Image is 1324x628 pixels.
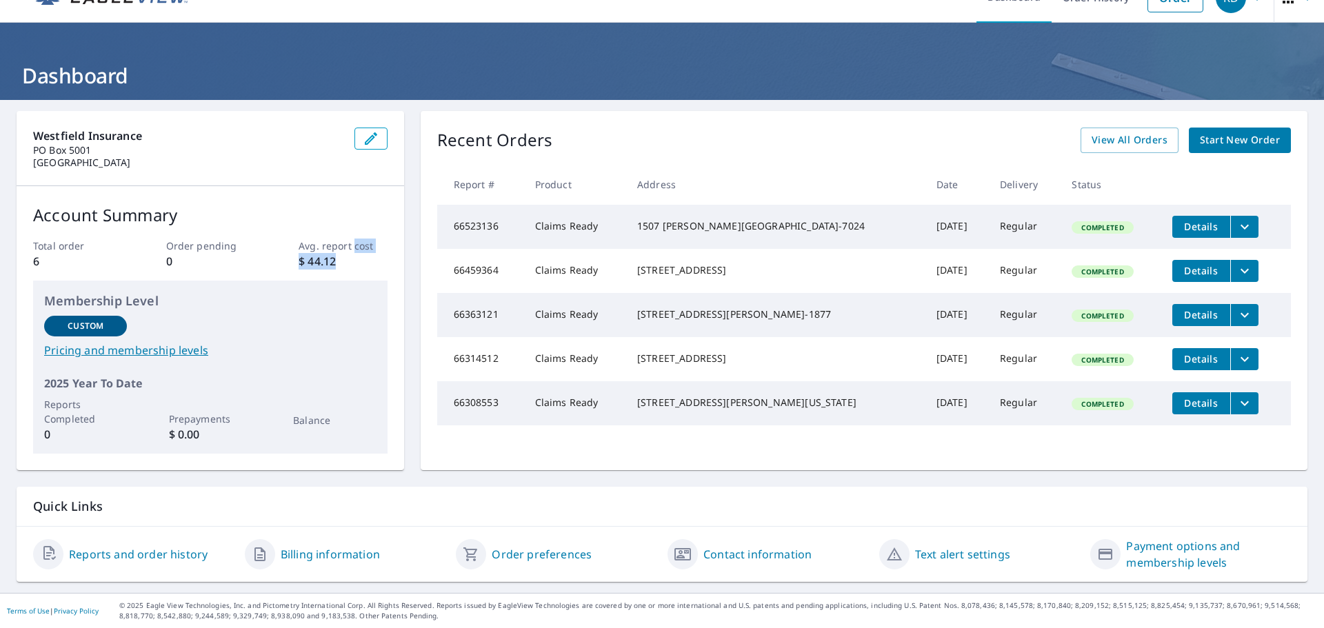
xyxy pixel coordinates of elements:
[1230,392,1258,414] button: filesDropdownBtn-66308553
[989,249,1061,293] td: Regular
[989,205,1061,249] td: Regular
[33,144,343,156] p: PO Box 5001
[637,352,914,365] div: [STREET_ADDRESS]
[626,164,925,205] th: Address
[166,253,254,270] p: 0
[1230,304,1258,326] button: filesDropdownBtn-66363121
[524,249,626,293] td: Claims Ready
[1172,348,1230,370] button: detailsBtn-66314512
[1230,348,1258,370] button: filesDropdownBtn-66314512
[925,337,989,381] td: [DATE]
[281,546,380,563] a: Billing information
[989,293,1061,337] td: Regular
[1181,220,1222,233] span: Details
[925,205,989,249] td: [DATE]
[524,293,626,337] td: Claims Ready
[925,164,989,205] th: Date
[989,381,1061,425] td: Regular
[437,293,524,337] td: 66363121
[492,546,592,563] a: Order preferences
[1092,132,1167,149] span: View All Orders
[17,61,1307,90] h1: Dashboard
[524,164,626,205] th: Product
[1073,399,1132,409] span: Completed
[1081,128,1178,153] a: View All Orders
[68,320,103,332] p: Custom
[989,337,1061,381] td: Regular
[33,156,343,169] p: [GEOGRAPHIC_DATA]
[1073,223,1132,232] span: Completed
[33,203,388,227] p: Account Summary
[1181,352,1222,365] span: Details
[33,239,121,253] p: Total order
[637,396,914,409] div: [STREET_ADDRESS][PERSON_NAME][US_STATE]
[703,546,812,563] a: Contact information
[169,412,252,426] p: Prepayments
[1061,164,1161,205] th: Status
[925,249,989,293] td: [DATE]
[1172,392,1230,414] button: detailsBtn-66308553
[44,397,127,426] p: Reports Completed
[1181,308,1222,321] span: Details
[1073,267,1132,276] span: Completed
[166,239,254,253] p: Order pending
[925,293,989,337] td: [DATE]
[437,205,524,249] td: 66523136
[299,253,387,270] p: $ 44.12
[293,413,376,427] p: Balance
[1230,260,1258,282] button: filesDropdownBtn-66459364
[1172,260,1230,282] button: detailsBtn-66459364
[1230,216,1258,238] button: filesDropdownBtn-66523136
[33,128,343,144] p: Westfield Insurance
[437,128,553,153] p: Recent Orders
[1181,396,1222,409] span: Details
[637,307,914,321] div: [STREET_ADDRESS][PERSON_NAME]-1877
[54,606,99,616] a: Privacy Policy
[44,342,377,358] a: Pricing and membership levels
[1189,128,1291,153] a: Start New Order
[524,337,626,381] td: Claims Ready
[33,498,1291,515] p: Quick Links
[1126,538,1291,571] a: Payment options and membership levels
[69,546,208,563] a: Reports and order history
[33,253,121,270] p: 6
[7,607,99,615] p: |
[1172,216,1230,238] button: detailsBtn-66523136
[169,426,252,443] p: $ 0.00
[1172,304,1230,326] button: detailsBtn-66363121
[437,337,524,381] td: 66314512
[7,606,50,616] a: Terms of Use
[437,381,524,425] td: 66308553
[637,263,914,277] div: [STREET_ADDRESS]
[44,292,377,310] p: Membership Level
[915,546,1010,563] a: Text alert settings
[989,164,1061,205] th: Delivery
[119,600,1317,621] p: © 2025 Eagle View Technologies, Inc. and Pictometry International Corp. All Rights Reserved. Repo...
[637,219,914,233] div: 1507 [PERSON_NAME][GEOGRAPHIC_DATA]-7024
[1073,311,1132,321] span: Completed
[524,205,626,249] td: Claims Ready
[925,381,989,425] td: [DATE]
[1200,132,1280,149] span: Start New Order
[437,249,524,293] td: 66459364
[1073,355,1132,365] span: Completed
[524,381,626,425] td: Claims Ready
[44,375,377,392] p: 2025 Year To Date
[437,164,524,205] th: Report #
[1181,264,1222,277] span: Details
[44,426,127,443] p: 0
[299,239,387,253] p: Avg. report cost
